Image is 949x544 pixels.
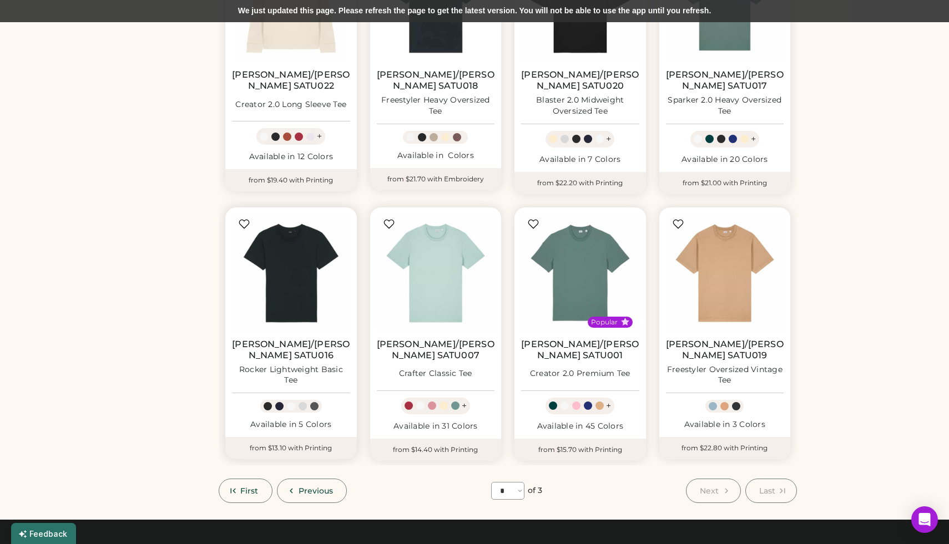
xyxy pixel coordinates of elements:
div: from $13.10 with Printing [225,437,357,459]
div: Creator 2.0 Premium Tee [530,368,630,379]
div: + [606,133,611,145]
a: [PERSON_NAME]/[PERSON_NAME] SATU019 [666,339,784,361]
div: Available in 20 Colors [666,154,784,165]
div: from $22.20 with Printing [514,172,646,194]
div: of 3 [528,485,542,496]
a: [PERSON_NAME]/[PERSON_NAME] SATU001 [521,339,639,361]
div: from $15.70 with Printing [514,439,646,461]
img: Stanley/Stella SATU007 Crafter Classic Tee [377,214,495,332]
div: Available in 12 Colors [232,151,350,162]
a: [PERSON_NAME]/[PERSON_NAME] SATU007 [377,339,495,361]
div: Available in 45 Colors [521,421,639,432]
img: Stanley/Stella SATU019 Freestyler Oversized Vintage Tee [666,214,784,332]
div: from $14.40 with Printing [370,439,502,461]
button: Last [745,479,797,503]
div: Sparker 2.0 Heavy Oversized Tee [666,95,784,117]
div: from $22.80 with Printing [659,437,791,459]
div: Available in 5 Colors [232,419,350,430]
div: Available in 3 Colors [666,419,784,430]
img: Stanley/Stella SATU016 Rocker Lightweight Basic Tee [232,214,350,332]
div: Open Intercom Messenger [911,506,938,533]
a: [PERSON_NAME]/[PERSON_NAME] SATU016 [232,339,350,361]
button: Previous [277,479,347,503]
a: [PERSON_NAME]/[PERSON_NAME] SATU017 [666,69,784,91]
div: + [317,130,322,143]
span: Previous [299,487,334,495]
button: Popular Style [621,318,629,326]
span: Last [759,487,775,495]
div: from $19.40 with Printing [225,169,357,191]
div: Available in 31 Colors [377,421,495,432]
div: Popular [591,318,618,327]
div: Rocker Lightweight Basic Tee [232,364,350,387]
div: Freestyler Oversized Vintage Tee [666,364,784,387]
div: Available in 7 Colors [521,154,639,165]
div: from $21.00 with Printing [659,172,791,194]
a: [PERSON_NAME]/[PERSON_NAME] SATU018 [377,69,495,91]
a: [PERSON_NAME]/[PERSON_NAME] SATU020 [521,69,639,91]
div: Freestyler Heavy Oversized Tee [377,95,495,117]
img: Stanley/Stella SATU001 Creator 2.0 Premium Tee [521,214,639,332]
span: First [240,487,259,495]
div: from $21.70 with Embroidery [370,168,502,190]
div: + [462,400,467,412]
div: Creator 2.0 Long Sleeve Tee [235,99,346,110]
button: Next [686,479,740,503]
a: [PERSON_NAME]/[PERSON_NAME] SATU022 [232,69,350,91]
span: Next [700,487,719,495]
button: First [219,479,272,503]
div: Available in Colors [377,150,495,161]
div: + [606,400,611,412]
div: + [751,133,756,145]
div: Blaster 2.0 Midweight Oversized Tee [521,95,639,117]
div: Crafter Classic Tee [399,368,472,379]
